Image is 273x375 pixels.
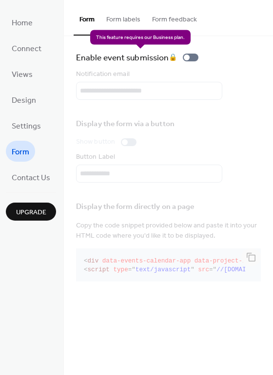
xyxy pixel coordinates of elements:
[6,12,39,33] a: Home
[16,207,46,218] span: Upgrade
[90,30,191,45] span: This feature requires our Business plan.
[12,67,33,82] span: Views
[6,63,39,84] a: Views
[12,16,33,31] span: Home
[6,167,56,187] a: Contact Us
[12,93,36,108] span: Design
[6,89,42,110] a: Design
[6,203,56,221] button: Upgrade
[6,141,35,162] a: Form
[12,41,41,56] span: Connect
[6,37,47,58] a: Connect
[12,119,41,134] span: Settings
[6,115,47,136] a: Settings
[12,170,50,186] span: Contact Us
[12,145,29,160] span: Form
